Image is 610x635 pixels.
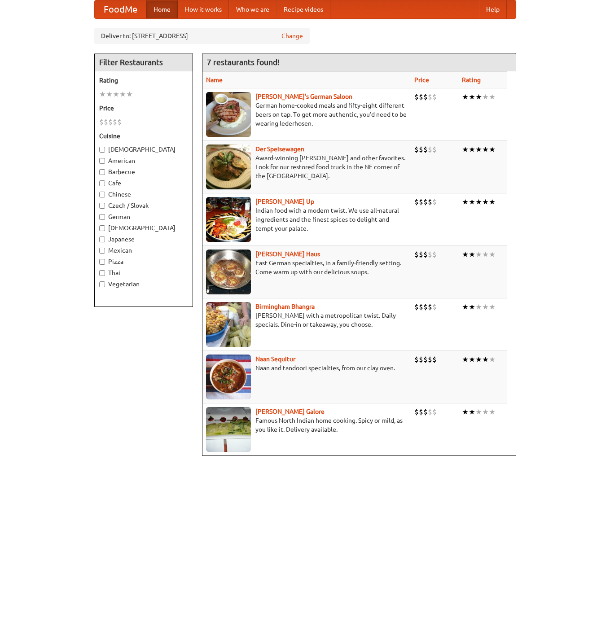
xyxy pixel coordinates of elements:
[475,92,482,102] li: ★
[482,355,489,364] li: ★
[207,58,280,66] ng-pluralize: 7 restaurants found!
[419,92,423,102] li: $
[469,92,475,102] li: ★
[99,268,188,277] label: Thai
[469,250,475,259] li: ★
[99,131,188,140] h5: Cuisine
[432,407,437,417] li: $
[126,89,133,99] li: ★
[482,407,489,417] li: ★
[475,197,482,207] li: ★
[489,92,496,102] li: ★
[281,31,303,40] a: Change
[414,76,429,83] a: Price
[206,76,223,83] a: Name
[428,197,432,207] li: $
[206,250,251,294] img: kohlhaus.jpg
[99,76,188,85] h5: Rating
[206,92,251,137] img: esthers.jpg
[119,89,126,99] li: ★
[117,117,122,127] li: $
[99,270,105,276] input: Thai
[419,197,423,207] li: $
[113,117,117,127] li: $
[432,145,437,154] li: $
[99,225,105,231] input: [DEMOGRAPHIC_DATA]
[99,147,105,153] input: [DEMOGRAPHIC_DATA]
[462,250,469,259] li: ★
[99,236,105,242] input: Japanese
[99,117,104,127] li: $
[482,145,489,154] li: ★
[475,145,482,154] li: ★
[206,145,251,189] img: speisewagen.jpg
[482,302,489,312] li: ★
[489,145,496,154] li: ★
[414,145,419,154] li: $
[414,407,419,417] li: $
[255,198,314,205] b: [PERSON_NAME] Up
[206,197,251,242] img: curryup.jpg
[255,408,325,415] a: [PERSON_NAME] Galore
[255,145,304,153] b: Der Speisewagen
[95,53,193,71] h4: Filter Restaurants
[99,259,105,265] input: Pizza
[423,250,428,259] li: $
[99,257,188,266] label: Pizza
[99,179,188,188] label: Cafe
[428,250,432,259] li: $
[99,89,106,99] li: ★
[99,248,105,254] input: Mexican
[469,302,475,312] li: ★
[419,145,423,154] li: $
[99,167,188,176] label: Barbecue
[99,223,188,232] label: [DEMOGRAPHIC_DATA]
[462,145,469,154] li: ★
[469,145,475,154] li: ★
[428,355,432,364] li: $
[206,311,407,329] p: [PERSON_NAME] with a metropolitan twist. Daily specials. Dine-in or takeaway, you choose.
[432,355,437,364] li: $
[255,355,295,363] b: Naan Sequitur
[206,206,407,233] p: Indian food with a modern twist. We use all-natural ingredients and the finest spices to delight ...
[206,355,251,399] img: naansequitur.jpg
[419,302,423,312] li: $
[95,0,146,18] a: FoodMe
[423,302,428,312] li: $
[432,250,437,259] li: $
[489,407,496,417] li: ★
[206,302,251,347] img: bhangra.jpg
[475,355,482,364] li: ★
[482,197,489,207] li: ★
[423,407,428,417] li: $
[419,250,423,259] li: $
[99,180,105,186] input: Cafe
[99,203,105,209] input: Czech / Slovak
[255,250,320,258] a: [PERSON_NAME] Haus
[423,145,428,154] li: $
[255,303,315,310] a: Birmingham Bhangra
[489,355,496,364] li: ★
[99,214,105,220] input: German
[146,0,178,18] a: Home
[99,192,105,197] input: Chinese
[489,302,496,312] li: ★
[206,258,407,276] p: East German specialties, in a family-friendly setting. Come warm up with our delicious soups.
[469,355,475,364] li: ★
[99,156,188,165] label: American
[489,250,496,259] li: ★
[475,302,482,312] li: ★
[276,0,330,18] a: Recipe videos
[428,145,432,154] li: $
[489,197,496,207] li: ★
[432,92,437,102] li: $
[462,302,469,312] li: ★
[99,235,188,244] label: Japanese
[206,416,407,434] p: Famous North Indian home cooking. Spicy or mild, as you like it. Delivery available.
[99,145,188,154] label: [DEMOGRAPHIC_DATA]
[255,93,352,100] a: [PERSON_NAME]'s German Saloon
[206,101,407,128] p: German home-cooked meals and fifty-eight different beers on tap. To get more authentic, you'd nee...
